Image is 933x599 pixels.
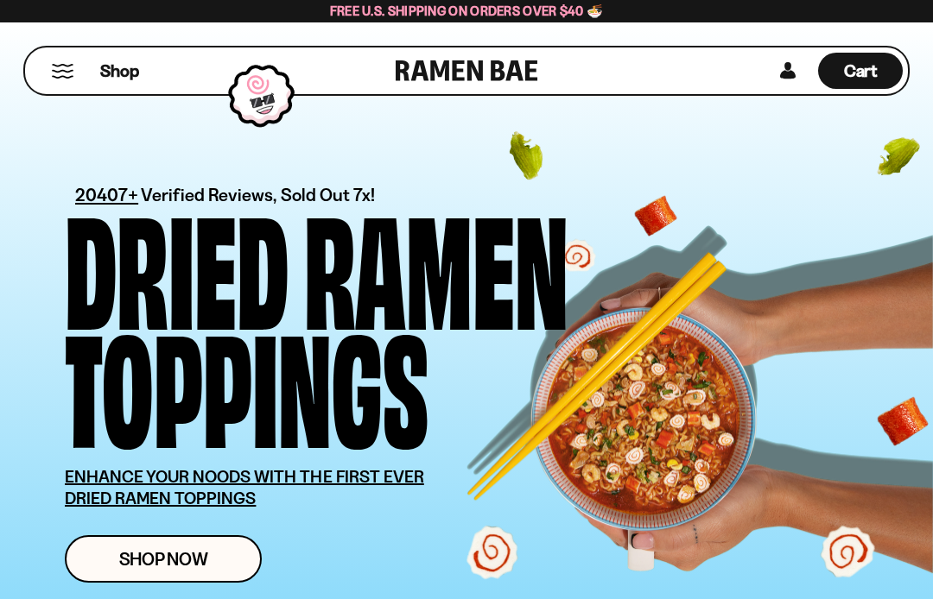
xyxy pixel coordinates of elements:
[844,60,878,81] span: Cart
[100,53,139,89] a: Shop
[65,322,428,440] div: Toppings
[818,47,903,94] div: Cart
[51,64,74,79] button: Mobile Menu Trigger
[119,550,208,568] span: Shop Now
[65,204,289,322] div: Dried
[330,3,604,19] span: Free U.S. Shipping on Orders over $40 🍜
[304,204,568,322] div: Ramen
[65,466,424,508] u: ENHANCE YOUR NOODS WITH THE FIRST EVER DRIED RAMEN TOPPINGS
[65,535,262,583] a: Shop Now
[100,60,139,83] span: Shop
